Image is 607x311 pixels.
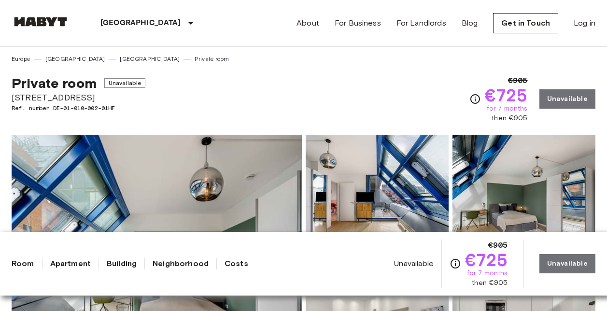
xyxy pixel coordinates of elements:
span: €725 [485,86,528,104]
a: Costs [225,258,248,269]
a: Room [12,258,34,269]
span: Private room [12,75,97,91]
svg: Check cost overview for full price breakdown. Please note that discounts apply to new joiners onl... [469,93,481,105]
a: Blog [462,17,478,29]
svg: Check cost overview for full price breakdown. Please note that discounts apply to new joiners onl... [450,258,461,269]
a: Europe [12,55,30,63]
a: [GEOGRAPHIC_DATA] [120,55,180,63]
a: Building [107,258,137,269]
span: €905 [488,240,508,251]
span: then €905 [492,113,527,123]
span: then €905 [472,278,508,288]
a: For Business [335,17,381,29]
a: Get in Touch [493,13,558,33]
span: Ref. number DE-01-010-002-01HF [12,104,145,113]
a: Private room [195,55,229,63]
a: Neighborhood [153,258,209,269]
span: Unavailable [104,78,146,88]
p: [GEOGRAPHIC_DATA] [100,17,181,29]
span: [STREET_ADDRESS] [12,91,145,104]
a: About [296,17,319,29]
img: Habyt [12,17,70,27]
img: Picture of unit DE-01-010-002-01HF [306,135,449,261]
span: €725 [465,251,508,269]
a: [GEOGRAPHIC_DATA] [45,55,105,63]
img: Picture of unit DE-01-010-002-01HF [452,135,595,261]
a: Apartment [50,258,91,269]
span: €905 [508,75,528,86]
a: For Landlords [396,17,446,29]
span: for 7 months [487,104,528,113]
a: Log in [574,17,595,29]
span: Unavailable [394,258,434,269]
span: for 7 months [467,269,508,278]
